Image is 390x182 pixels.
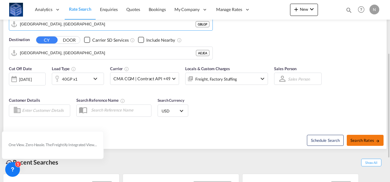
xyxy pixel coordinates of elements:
span: Load Type [52,66,76,71]
div: GBLGP [196,21,209,27]
span: CMA CGM | Contract API +49 [113,76,170,82]
span: Rate Search [69,6,91,12]
button: icon-plus 400-fgNewicon-chevron-down [290,4,318,16]
span: Locals & Custom Charges [185,66,230,71]
div: icon-magnify [346,7,352,16]
span: Sales Person [274,66,296,71]
span: USD [162,108,179,114]
span: Carrier [110,66,129,71]
md-icon: icon-magnify [346,7,352,13]
div: Recent Searches [3,155,61,169]
input: Enter Customer Details [22,106,68,115]
span: My Company [174,6,200,13]
div: N [369,5,379,14]
div: 40GP x1icon-chevron-down [52,73,104,85]
div: [DATE] [9,73,46,85]
img: fff785d0086311efa2d3e168b14c2f64.png [9,3,23,17]
md-checkbox: Checkbox No Ink [138,37,175,43]
md-icon: Unchecked: Search for CY (Container Yard) services for all selected carriers.Checked : Search for... [130,38,135,43]
span: Search Reference Name [76,98,125,103]
md-input-container: London Gateway Port, GBLGP [9,18,212,30]
md-icon: icon-plus 400-fg [292,6,300,13]
md-icon: icon-chevron-down [308,6,315,13]
md-icon: icon-arrow-right [376,139,380,143]
md-icon: icon-information-outline [71,66,76,71]
md-input-container: Jebel Ali, AEJEA [9,47,212,59]
span: Quotes [126,7,140,12]
md-select: Sales Person [287,74,311,83]
md-icon: icon-chevron-down [259,75,266,82]
span: New [292,7,315,12]
div: Include Nearby [146,37,175,43]
button: CY [36,36,58,44]
div: Freight Factory Stuffingicon-chevron-down [185,73,268,85]
span: Help [356,4,366,15]
md-icon: The selected Trucker/Carrierwill be displayed in the rate results If the rates are from another f... [124,66,129,71]
div: [DATE] [19,77,32,82]
input: Search Reference Name [88,105,151,115]
span: Enquiries [100,7,118,12]
button: DOOR [59,36,80,44]
md-icon: icon-chevron-down [92,75,102,82]
md-checkbox: Checkbox No Ink [84,37,129,43]
div: AEJEA [196,50,209,56]
span: Show All [361,159,381,166]
div: 40GP x1 [62,75,78,83]
span: Cut Off Date [9,66,32,71]
span: Search Currency [158,98,184,103]
input: Search by Port [20,20,196,29]
div: Freight Factory Stuffing [195,75,237,83]
md-select: Select Currency: $ USDUnited States Dollar [161,106,185,115]
span: Manage Rates [216,6,242,13]
button: Note: By default Schedule search will only considerorigin ports, destination ports and cut off da... [307,135,344,146]
div: Help [356,4,369,15]
span: Analytics [35,6,52,13]
span: Bookings [149,7,166,12]
div: Carrier SD Services [92,37,129,43]
span: Destination [9,37,30,43]
button: Search Ratesicon-arrow-right [347,135,384,146]
input: Search by Port [20,48,196,58]
md-icon: icon-backup-restore [6,159,13,167]
md-icon: Unchecked: Ignores neighbouring ports when fetching rates.Checked : Includes neighbouring ports w... [177,38,182,43]
md-datepicker: Select [9,85,13,93]
md-icon: Your search will be saved by the below given name [120,98,125,103]
span: Search Rates [350,138,380,143]
span: Customer Details [9,98,40,103]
